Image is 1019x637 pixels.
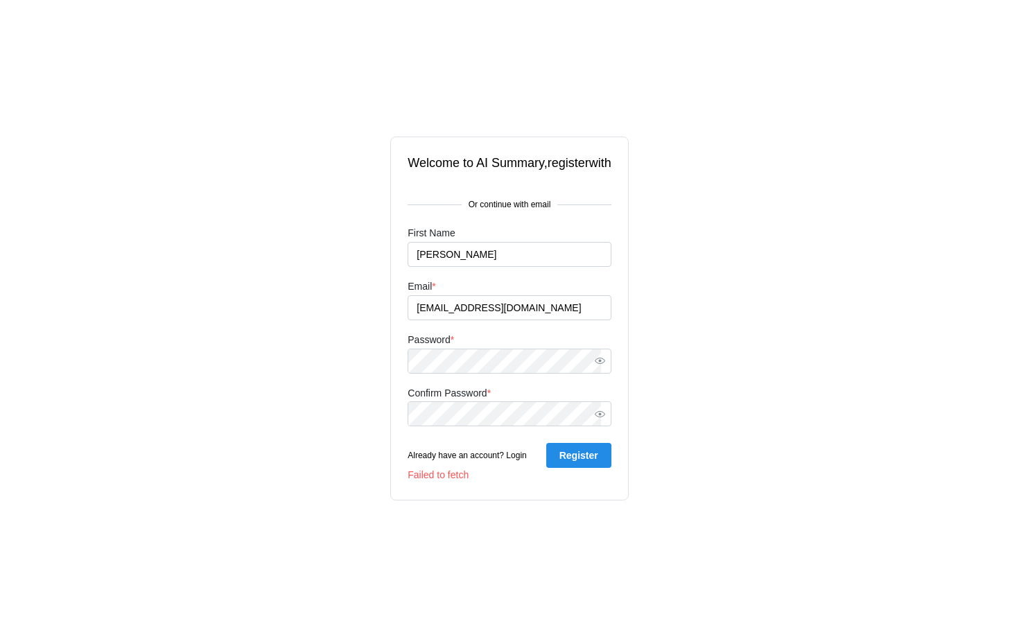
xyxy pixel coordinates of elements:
[408,279,435,295] label: Email
[408,154,611,173] div: Welcome to AI Summary, register with
[408,242,611,267] input: Your First Name
[408,295,611,320] input: hello@email.com
[408,386,491,401] label: Confirm Password
[408,226,455,241] label: First Name
[546,443,611,468] button: Register
[408,468,611,483] div: Failed to fetch
[408,333,454,348] label: Password
[559,444,598,467] span: Register
[408,449,526,462] button: Already have an account? Login
[408,198,611,211] div: Or continue with email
